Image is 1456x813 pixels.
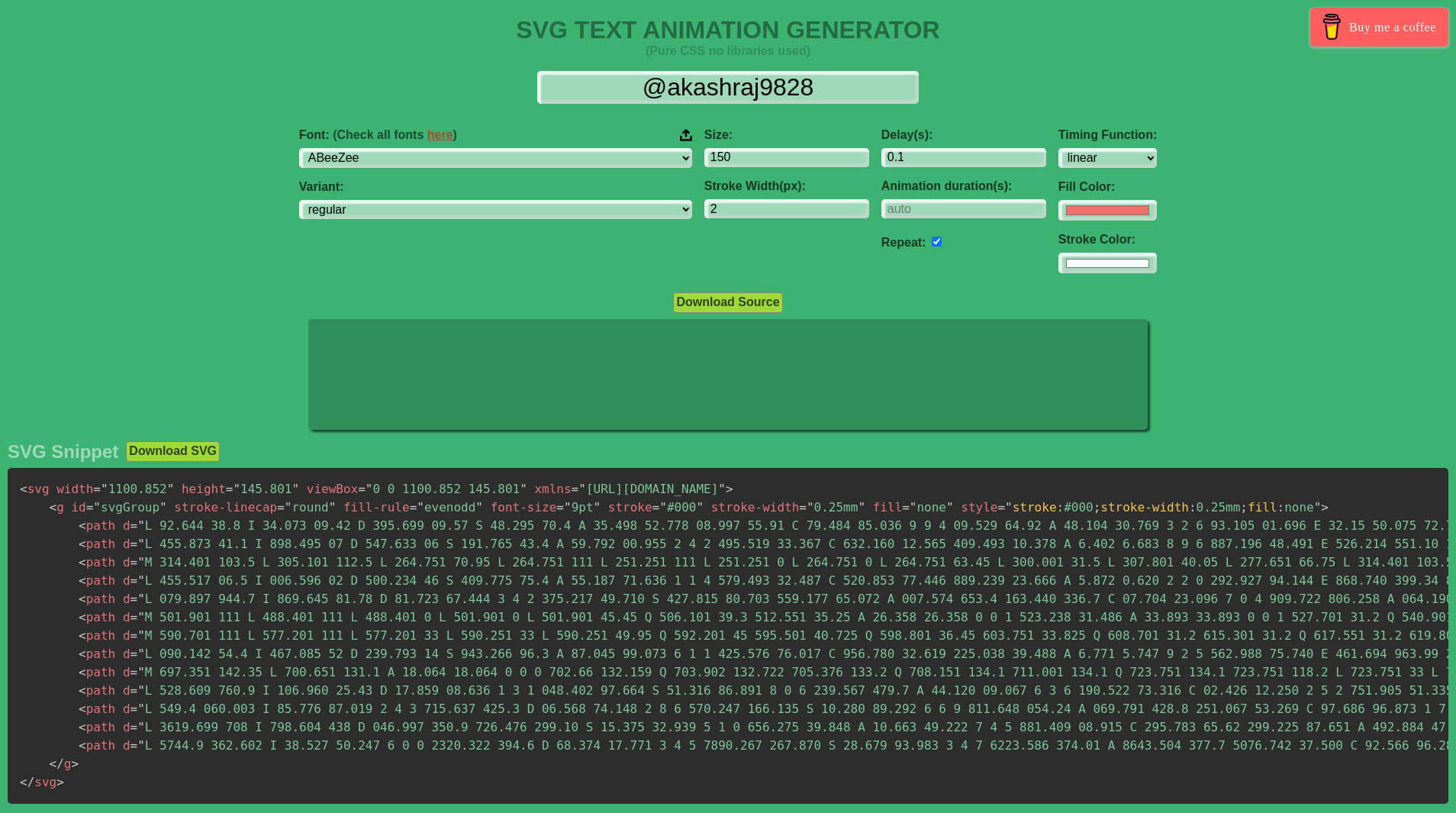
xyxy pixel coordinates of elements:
span: = [799,500,807,515]
span: = [277,500,285,515]
span: " [292,482,300,496]
span: = [130,518,138,533]
span: round [277,500,336,515]
span: = [130,628,138,643]
span: path [79,592,115,606]
span: " [858,500,865,515]
span: path [79,518,115,533]
span: d [123,702,130,716]
span: (Check all fonts ) [333,128,457,141]
button: Download SVG [126,441,220,461]
span: d [123,592,130,606]
span: path [79,683,115,698]
span: path [79,665,115,679]
span: d [123,738,130,753]
span: g [50,757,72,771]
span: = [652,500,660,515]
span: = [130,702,138,716]
span: =" [997,500,1012,515]
span: > [1321,500,1329,515]
span: " [520,482,527,496]
span: = [130,647,138,661]
input: Input Text Here [537,71,919,104]
span: = [130,573,138,588]
span: path [79,647,115,661]
span: " [137,647,145,661]
span: " [475,500,483,515]
span: path [79,628,115,643]
span: = [130,720,138,734]
span: #000 [652,500,704,515]
span: < [79,702,86,716]
span: path [79,720,115,734]
span: = [410,500,417,515]
span: : [1057,500,1065,515]
span: " [137,518,145,533]
span: " [910,500,917,515]
label: Animation duration(s): [881,179,1046,193]
span: d [123,537,130,551]
span: < [20,482,27,496]
span: : [1277,500,1285,515]
span: d [123,720,130,734]
span: xmlns [534,482,571,496]
input: 100 [704,148,869,167]
span: 145.801 [226,482,299,496]
span: " [137,573,145,588]
span: path [79,702,115,716]
span: " [137,702,145,716]
label: Stroke Color: [1058,233,1157,247]
span: none [902,500,953,515]
span: d [123,610,130,624]
span: stroke-width [1100,500,1189,515]
span: " [137,738,145,753]
span: " [137,683,145,698]
input: 2px [704,199,869,218]
span: " [807,500,814,515]
span: = [902,500,910,515]
a: here [427,128,453,141]
span: " [137,628,145,643]
span: = [358,482,366,496]
input: auto [932,237,942,247]
span: fill-rule [343,500,410,515]
span: ; [1240,500,1248,515]
span: " [329,500,337,515]
span: " [233,482,240,496]
span: d [123,665,130,679]
span: " [137,720,145,734]
label: Variant: [299,180,692,194]
span: = [130,537,138,551]
span: = [226,482,234,496]
span: " [137,665,145,679]
span: " [159,500,167,515]
span: " [137,610,145,624]
span: < [79,738,86,753]
span: width [56,482,93,496]
span: = [130,665,138,679]
span: " [564,500,572,515]
span: " [718,482,726,496]
span: < [79,573,86,588]
label: Delay(s): [881,128,1046,142]
span: path [79,610,115,624]
span: path [79,537,115,551]
span: 0 0 1100.852 145.801 [358,482,527,496]
a: Buy me a coffee [1310,8,1448,47]
span: < [79,555,86,569]
span: 9pt [556,500,601,515]
span: path [79,738,115,753]
label: Size: [704,128,869,142]
label: Stroke Width(px): [704,179,869,193]
span: [URL][DOMAIN_NAME] [572,482,726,496]
span: " [946,500,954,515]
span: stroke [608,500,652,515]
span: Buy me a coffee [1349,14,1436,40]
h2: SVG Snippet [8,441,118,463]
span: = [130,738,138,753]
span: </ [20,775,34,789]
label: Timing Function: [1058,128,1157,142]
span: d [123,573,130,588]
button: Download Source [673,292,782,312]
img: Upload your font [680,128,692,142]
